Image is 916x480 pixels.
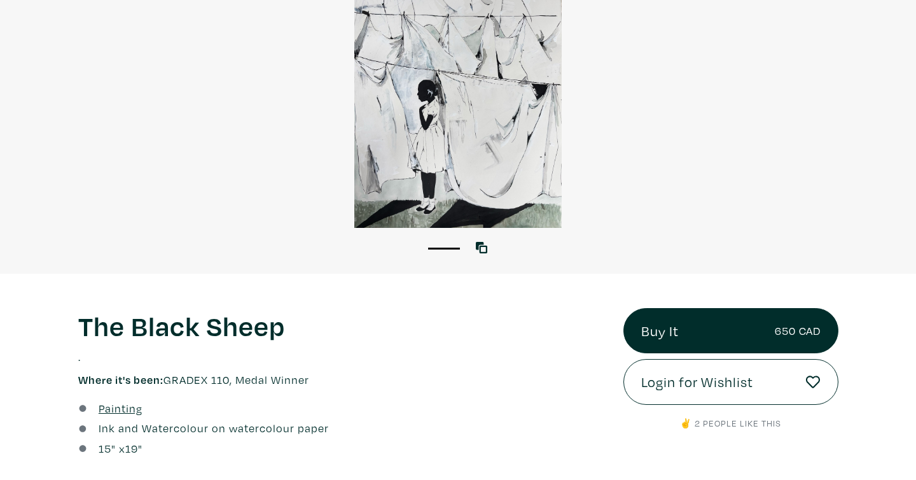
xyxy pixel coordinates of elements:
a: Ink and Watercolour on watercolour paper [99,420,329,437]
p: . [78,348,605,365]
h1: The Black Sheep [78,308,605,342]
p: GRADEX 110, Medal Winner [78,371,605,388]
span: 15 [99,441,111,456]
span: Login for Wishlist [641,371,753,393]
span: Where it's been: [78,372,163,387]
p: ✌️ 2 people like this [623,416,838,430]
u: Painting [99,401,142,416]
div: " x " [99,440,142,457]
a: Login for Wishlist [623,359,838,405]
a: Buy It650 CAD [623,308,838,354]
button: 1 of 1 [428,248,460,250]
small: 650 CAD [775,322,821,339]
span: 19 [125,441,138,456]
a: Painting [99,400,142,417]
